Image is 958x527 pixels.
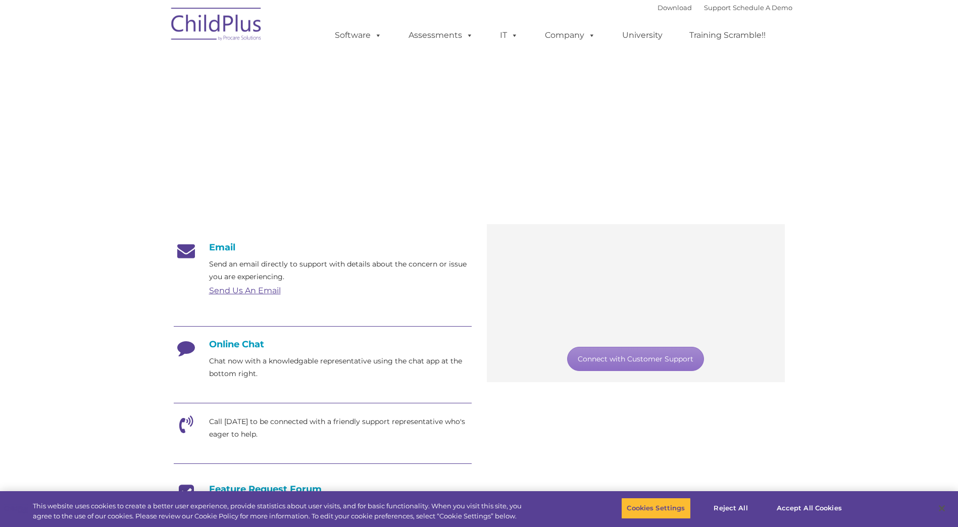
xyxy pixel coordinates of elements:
a: Company [535,25,606,45]
h4: Online Chat [174,339,472,350]
div: This website uses cookies to create a better user experience, provide statistics about user visit... [33,501,527,521]
a: University [612,25,673,45]
font: | [658,4,792,12]
a: Assessments [398,25,483,45]
a: Download [658,4,692,12]
p: Call [DATE] to be connected with a friendly support representative who's eager to help. [209,415,472,441]
p: Send an email directly to support with details about the concern or issue you are experiencing. [209,258,472,283]
img: ChildPlus by Procare Solutions [166,1,267,51]
a: Training Scramble!! [679,25,776,45]
p: Chat now with a knowledgable representative using the chat app at the bottom right. [209,355,472,380]
button: Close [931,497,953,519]
a: Connect with Customer Support [567,347,704,371]
h4: Email [174,242,472,253]
button: Reject All [699,498,763,519]
a: Support [704,4,731,12]
a: Software [325,25,392,45]
button: Accept All Cookies [771,498,847,519]
a: Schedule A Demo [733,4,792,12]
a: Send Us An Email [209,286,281,295]
h4: Feature Request Forum [174,484,472,495]
button: Cookies Settings [621,498,690,519]
a: IT [490,25,528,45]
